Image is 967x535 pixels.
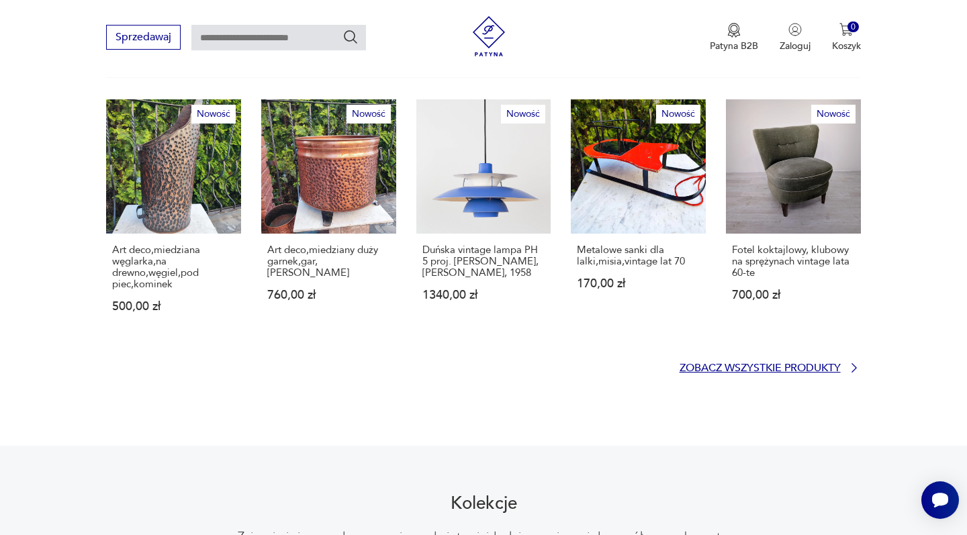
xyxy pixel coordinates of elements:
[451,495,517,512] h2: Kolekcje
[732,244,855,279] p: Fotel koktajlowy, klubowy na sprężynach vintage lata 60-te
[780,23,811,52] button: Zaloguj
[112,301,235,312] p: 500,00 zł
[710,23,758,52] a: Ikona medaluPatyna B2B
[577,278,700,289] p: 170,00 zł
[416,99,551,339] a: NowośćDuńska vintage lampa PH 5 proj. Poul Henningsen, Louis Poulsen, 1958Duńska vintage lampa PH...
[342,29,359,45] button: Szukaj
[839,23,853,36] img: Ikona koszyka
[267,244,390,279] p: Art deco,miedziany duży garnek,gar,[PERSON_NAME]
[422,289,545,301] p: 1340,00 zł
[847,21,859,33] div: 0
[106,34,181,43] a: Sprzedawaj
[780,40,811,52] p: Zaloguj
[680,364,841,373] p: Zobacz wszystkie produkty
[727,23,741,38] img: Ikona medalu
[469,16,509,56] img: Patyna - sklep z meblami i dekoracjami vintage
[710,40,758,52] p: Patyna B2B
[732,289,855,301] p: 700,00 zł
[577,244,700,267] p: Metalowe sanki dla lalki,misia,vintage lat 70
[832,23,861,52] button: 0Koszyk
[710,23,758,52] button: Patyna B2B
[261,99,396,339] a: NowośćArt deco,miedziany duży garnek,gar,saganArt deco,miedziany duży garnek,gar,[PERSON_NAME]760...
[726,99,861,339] a: NowośćFotel koktajlowy, klubowy na sprężynach vintage lata 60-teFotel koktajlowy, klubowy na sprę...
[571,99,706,339] a: NowośćMetalowe sanki dla lalki,misia,vintage lat 70Metalowe sanki dla lalki,misia,vintage lat 701...
[106,99,241,339] a: NowośćArt deco,miedziana węglarka,na drewno,węgiel,pod piec,kominekArt deco,miedziana węglarka,na...
[106,25,181,50] button: Sprzedawaj
[680,361,861,375] a: Zobacz wszystkie produkty
[921,481,959,519] iframe: Smartsupp widget button
[788,23,802,36] img: Ikonka użytkownika
[832,40,861,52] p: Koszyk
[112,244,235,290] p: Art deco,miedziana węglarka,na drewno,węgiel,pod piec,kominek
[422,244,545,279] p: Duńska vintage lampa PH 5 proj. [PERSON_NAME], [PERSON_NAME], 1958
[267,289,390,301] p: 760,00 zł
